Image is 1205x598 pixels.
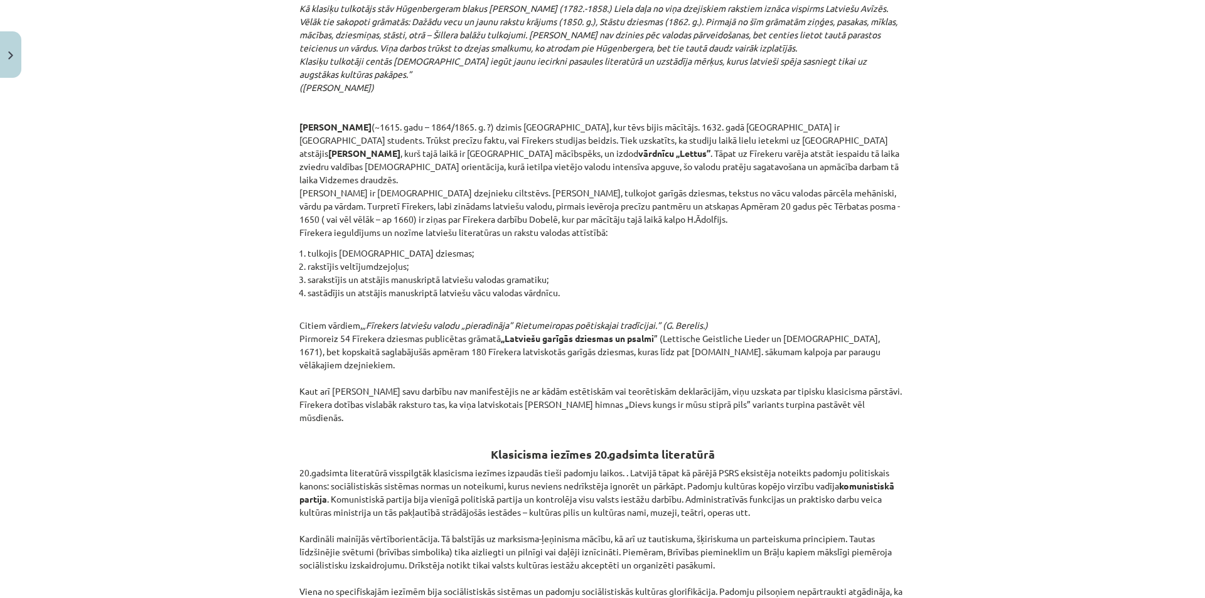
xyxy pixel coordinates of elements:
li: sastādījis un atstājis manuskriptā latviešu vācu valodas vārdnīcu. [308,286,906,299]
em: „Fīrekers latviešu valodu „pieradināja” Rietumeiropas poētiskajai tradīcijai.” (G. Berelis.) [362,319,708,331]
img: icon-close-lesson-0947bae3869378f0d4975bcd49f059093ad1ed9edebbc8119c70593378902aed.svg [8,51,13,60]
strong: „Latviešu garīgās dziesmas un psalmi [501,333,654,344]
strong: [PERSON_NAME] [328,147,400,159]
strong: [PERSON_NAME] [299,121,372,132]
li: rakstījis veltījumdzejoļus; [308,260,906,273]
li: sarakstījis un atstājis manuskriptā latviešu valodas gramatiku; [308,273,906,286]
li: tulkojis [DEMOGRAPHIC_DATA] dziesmas; [308,247,906,260]
strong: komunistiskā partija [299,480,894,505]
strong: vārdnīcu „Lettus” [638,147,710,159]
strong: Klasicisma iezīmes 20.gadsimta literatūrā [491,447,715,461]
p: Citiem vārdiem, Pirmoreiz 54 Fīrekera dziesmas publicētas grāmatā ” (Lettische Geistliche Lieder ... [299,306,906,424]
